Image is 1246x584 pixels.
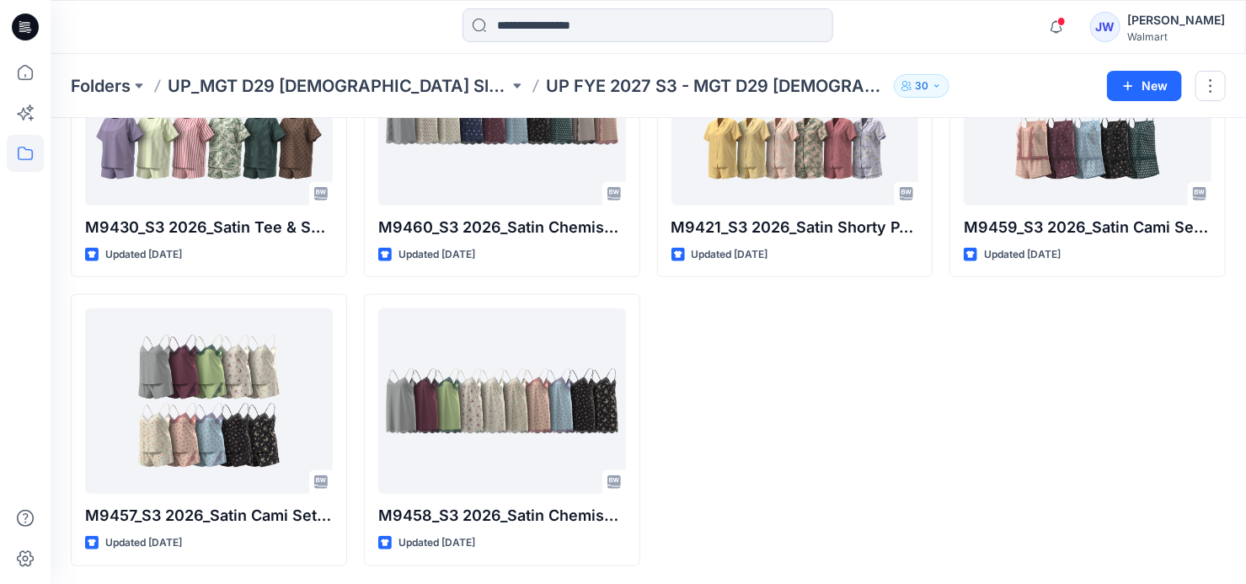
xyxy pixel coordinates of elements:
a: M9458_S3 2026_Satin Chemise Opt 1_Midpoint [378,308,626,494]
p: M9459_S3 2026_Satin Cami Set Opt 2_Midpoint [964,216,1211,239]
p: Updated [DATE] [984,246,1061,264]
p: M9421_S3 2026_Satin Shorty PJ_Midpoint [671,216,919,239]
p: Updated [DATE] [105,534,182,552]
p: Updated [DATE] [692,246,768,264]
p: M9458_S3 2026_Satin Chemise Opt 1_Midpoint [378,504,626,528]
p: M9457_S3 2026_Satin Cami Set Opt 1_Midpoint [85,504,333,528]
p: Updated [DATE] [398,534,475,552]
p: M9460_S3 2026_Satin Chemise Opt 2_Midpoint [378,216,626,239]
div: Walmart [1127,30,1225,43]
a: M9457_S3 2026_Satin Cami Set Opt 1_Midpoint [85,308,333,494]
p: Updated [DATE] [398,246,475,264]
div: [PERSON_NAME] [1127,10,1225,30]
p: UP FYE 2027 S3 - MGT D29 [DEMOGRAPHIC_DATA] Sleepwear [546,74,887,98]
p: M9430_S3 2026_Satin Tee & Short Set _Midpoint [85,216,333,239]
a: Folders [71,74,131,98]
button: New [1107,71,1182,101]
button: 30 [894,74,949,98]
a: UP_MGT D29 [DEMOGRAPHIC_DATA] Sleep [168,74,509,98]
p: 30 [915,77,928,95]
p: Updated [DATE] [105,246,182,264]
div: JW [1090,12,1120,42]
